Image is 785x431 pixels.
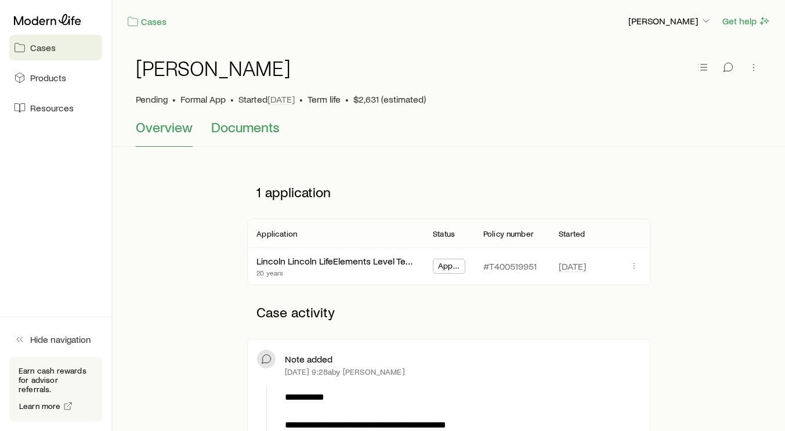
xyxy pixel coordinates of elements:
span: Term life [308,93,341,105]
p: Application [256,229,297,238]
p: Pending [136,93,168,105]
div: Case details tabs [136,119,762,147]
a: Lincoln Lincoln LifeElements Level Term [256,255,416,266]
a: Cases [126,15,167,28]
a: Products [9,65,102,90]
span: $2,631 (estimated) [353,93,426,105]
p: Started [238,93,295,105]
p: Case activity [247,295,650,329]
button: Hide navigation [9,327,102,352]
span: • [299,93,303,105]
span: Learn more [19,402,61,410]
h1: [PERSON_NAME] [136,56,291,79]
p: Started [559,229,585,238]
button: [PERSON_NAME] [628,15,712,28]
a: Cases [9,35,102,60]
span: [DATE] [559,260,586,272]
span: • [230,93,234,105]
p: 1 application [247,175,650,209]
p: 20 years [256,268,414,277]
p: Status [433,229,455,238]
span: Hide navigation [30,334,91,345]
span: App Submitted [438,261,460,273]
span: Cases [30,42,56,53]
span: • [172,93,176,105]
span: Resources [30,102,74,114]
div: Earn cash rewards for advisor referrals.Learn more [9,357,102,422]
p: [DATE] 9:28a by [PERSON_NAME] [285,367,404,376]
a: Resources [9,95,102,121]
span: [DATE] [267,93,295,105]
p: Policy number [483,229,534,238]
span: • [345,93,349,105]
div: Lincoln Lincoln LifeElements Level Term [256,255,414,267]
span: Overview [136,119,193,135]
span: Documents [211,119,280,135]
button: Get help [722,15,771,28]
p: [PERSON_NAME] [628,15,712,27]
span: Products [30,72,66,84]
span: Formal App [180,93,226,105]
p: #T400519951 [483,260,537,272]
p: Earn cash rewards for advisor referrals. [19,366,93,394]
p: Note added [285,353,332,365]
